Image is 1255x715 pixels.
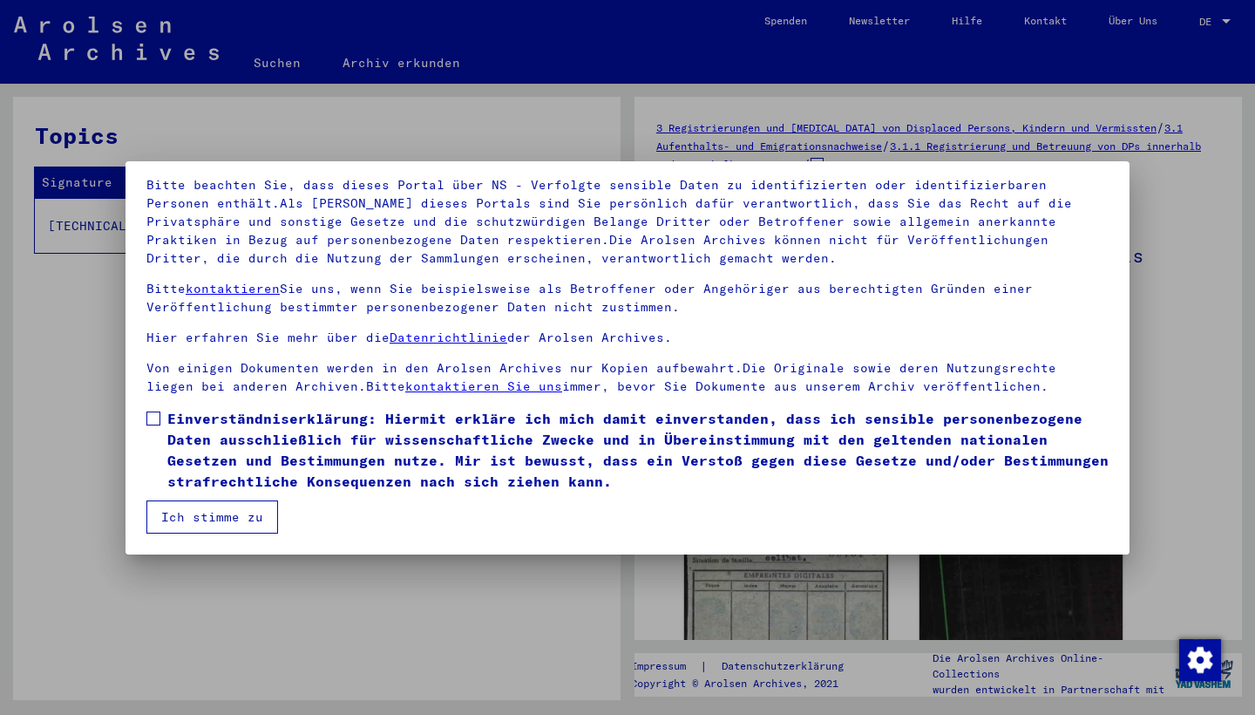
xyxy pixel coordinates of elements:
[146,280,1109,317] p: Bitte Sie uns, wenn Sie beispielsweise als Betroffener oder Angehöriger aus berechtigten Gründen ...
[146,329,1109,347] p: Hier erfahren Sie mehr über die der Arolsen Archives.
[167,408,1109,492] span: Einverständniserklärung: Hiermit erkläre ich mich damit einverstanden, dass ich sensible personen...
[390,330,507,345] a: Datenrichtlinie
[146,359,1109,396] p: Von einigen Dokumenten werden in den Arolsen Archives nur Kopien aufbewahrt.Die Originale sowie d...
[405,378,562,394] a: kontaktieren Sie uns
[146,176,1109,268] p: Bitte beachten Sie, dass dieses Portal über NS - Verfolgte sensible Daten zu identifizierten oder...
[146,500,278,534] button: Ich stimme zu
[1179,639,1221,681] img: Zustimmung ändern
[186,281,280,296] a: kontaktieren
